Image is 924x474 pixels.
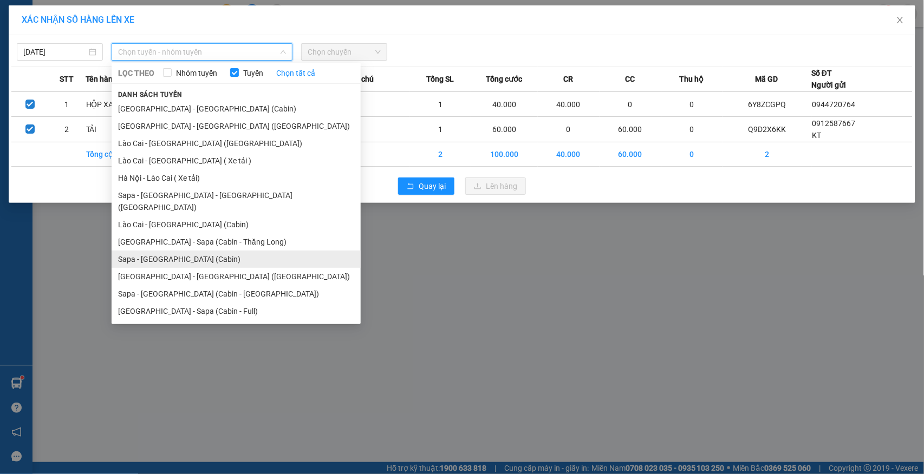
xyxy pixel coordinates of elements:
[812,131,821,140] span: KT
[398,177,454,195] button: rollbackQuay lại
[471,92,538,117] td: 40.000
[112,216,361,233] li: Lào Cai - [GEOGRAPHIC_DATA] (Cabin)
[679,73,704,85] span: Thu hộ
[409,142,471,167] td: 2
[538,117,600,142] td: 0
[471,117,538,142] td: 60.000
[60,73,74,85] span: STT
[145,9,262,27] b: [DOMAIN_NAME]
[348,117,409,142] td: ---
[172,67,222,79] span: Nhóm tuyến
[723,142,811,167] td: 2
[118,67,154,79] span: LỌC THEO
[409,117,471,142] td: 1
[348,73,374,85] span: Ghi chú
[6,9,60,63] img: logo.jpg
[112,100,361,117] li: [GEOGRAPHIC_DATA] - [GEOGRAPHIC_DATA] (Cabin)
[756,73,778,85] span: Mã GD
[112,302,361,320] li: [GEOGRAPHIC_DATA] - Sapa (Cabin - Full)
[86,117,147,142] td: TẢI
[112,268,361,285] li: [GEOGRAPHIC_DATA] - [GEOGRAPHIC_DATA] ([GEOGRAPHIC_DATA])
[112,285,361,302] li: Sapa - [GEOGRAPHIC_DATA] (Cabin - [GEOGRAPHIC_DATA])
[812,100,855,109] span: 0944720764
[86,73,118,85] span: Tên hàng
[112,117,361,135] li: [GEOGRAPHIC_DATA] - [GEOGRAPHIC_DATA] ([GEOGRAPHIC_DATA])
[112,187,361,216] li: Sapa - [GEOGRAPHIC_DATA] - [GEOGRAPHIC_DATA] ([GEOGRAPHIC_DATA])
[563,73,573,85] span: CR
[348,92,409,117] td: ---
[112,152,361,169] li: Lào Cai - [GEOGRAPHIC_DATA] ( Xe tải )
[600,92,661,117] td: 0
[625,73,635,85] span: CC
[661,142,723,167] td: 0
[86,142,147,167] td: Tổng cộng
[22,15,134,25] span: XÁC NHẬN SỐ HÀNG LÊN XE
[112,169,361,187] li: Hà Nội - Lào Cai ( Xe tải)
[426,73,454,85] span: Tổng SL
[811,67,846,91] div: Số ĐT Người gửi
[486,73,522,85] span: Tổng cước
[6,63,87,81] h2: Q9D2X6KK
[112,233,361,251] li: [GEOGRAPHIC_DATA] - Sapa (Cabin - Thăng Long)
[896,16,905,24] span: close
[409,92,471,117] td: 1
[86,92,147,117] td: HỘP XANH TRÀ
[48,117,85,142] td: 2
[112,135,361,152] li: Lào Cai - [GEOGRAPHIC_DATA] ([GEOGRAPHIC_DATA])
[538,142,600,167] td: 40.000
[465,177,526,195] button: uploadLên hàng
[308,44,381,60] span: Chọn chuyến
[812,119,855,128] span: 0912587667
[471,142,538,167] td: 100.000
[419,180,446,192] span: Quay lại
[600,142,661,167] td: 60.000
[407,182,414,191] span: rollback
[723,92,811,117] td: 6Y8ZCGPQ
[661,92,723,117] td: 0
[723,117,811,142] td: Q9D2X6KK
[112,251,361,268] li: Sapa - [GEOGRAPHIC_DATA] (Cabin)
[66,25,132,43] b: Sao Việt
[600,117,661,142] td: 60.000
[118,44,286,60] span: Chọn tuyến - nhóm tuyến
[57,63,262,165] h2: VP Nhận: VP Nhận 779 Giải Phóng
[23,46,87,58] input: 13/09/2025
[112,90,189,100] span: Danh sách tuyến
[661,117,723,142] td: 0
[885,5,915,36] button: Close
[538,92,600,117] td: 40.000
[48,92,85,117] td: 1
[280,49,287,55] span: down
[276,67,315,79] a: Chọn tất cả
[239,67,268,79] span: Tuyến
